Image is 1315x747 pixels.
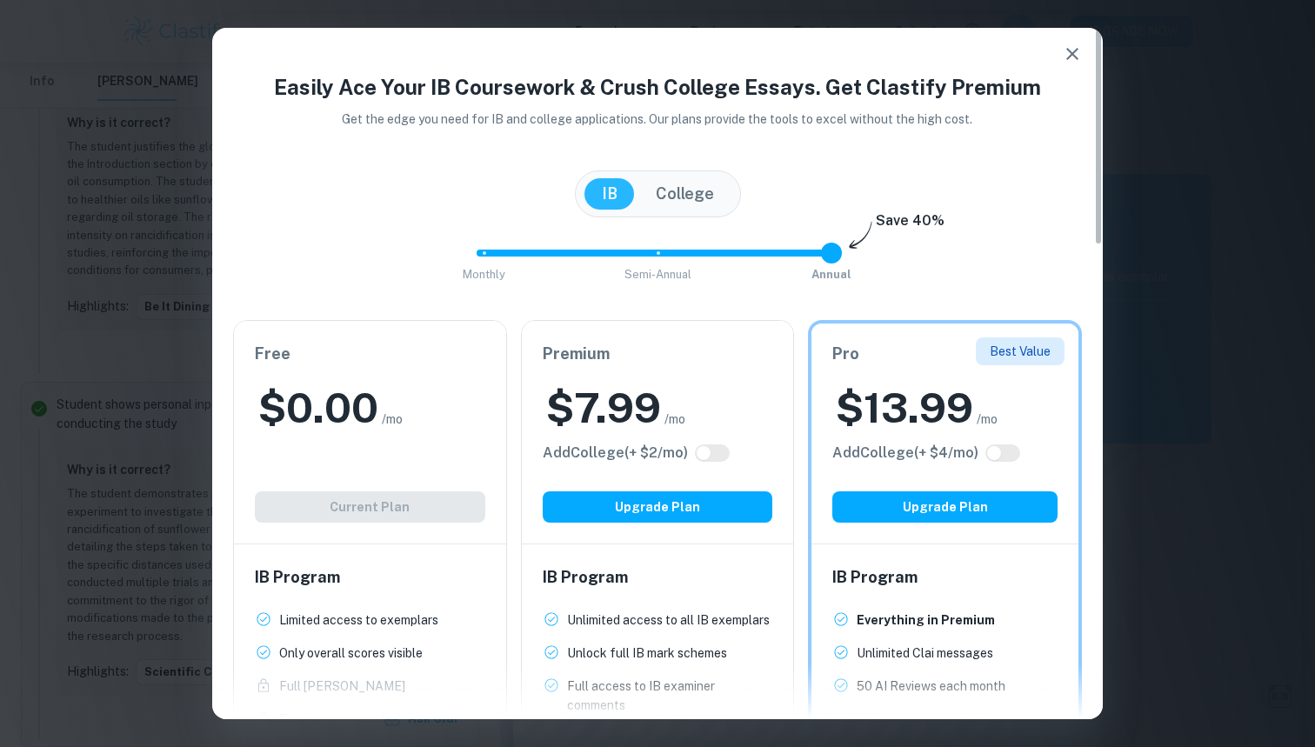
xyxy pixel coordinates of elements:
[543,342,773,366] h6: Premium
[279,610,438,630] p: Limited access to exemplars
[832,443,978,464] h6: Click to see all the additional College features.
[543,443,688,464] h6: Click to see all the additional College features.
[567,644,727,663] p: Unlock full IB mark schemes
[857,610,995,630] p: Everything in Premium
[255,342,485,366] h6: Free
[664,410,685,429] span: /mo
[624,268,691,281] span: Semi-Annual
[543,491,773,523] button: Upgrade Plan
[832,342,1058,366] h6: Pro
[255,565,485,590] h6: IB Program
[876,210,945,240] h6: Save 40%
[584,178,635,210] button: IB
[233,71,1082,103] h4: Easily Ace Your IB Coursework & Crush College Essays. Get Clastify Premium
[857,644,993,663] p: Unlimited Clai messages
[638,178,731,210] button: College
[279,644,423,663] p: Only overall scores visible
[382,410,403,429] span: /mo
[977,410,998,429] span: /mo
[318,110,998,129] p: Get the edge you need for IB and college applications. Our plans provide the tools to excel witho...
[567,610,770,630] p: Unlimited access to all IB exemplars
[832,565,1058,590] h6: IB Program
[836,380,973,436] h2: $ 13.99
[258,380,378,436] h2: $ 0.00
[463,268,505,281] span: Monthly
[546,380,661,436] h2: $ 7.99
[543,565,773,590] h6: IB Program
[832,491,1058,523] button: Upgrade Plan
[811,268,851,281] span: Annual
[849,221,872,250] img: subscription-arrow.svg
[990,342,1051,361] p: Best Value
